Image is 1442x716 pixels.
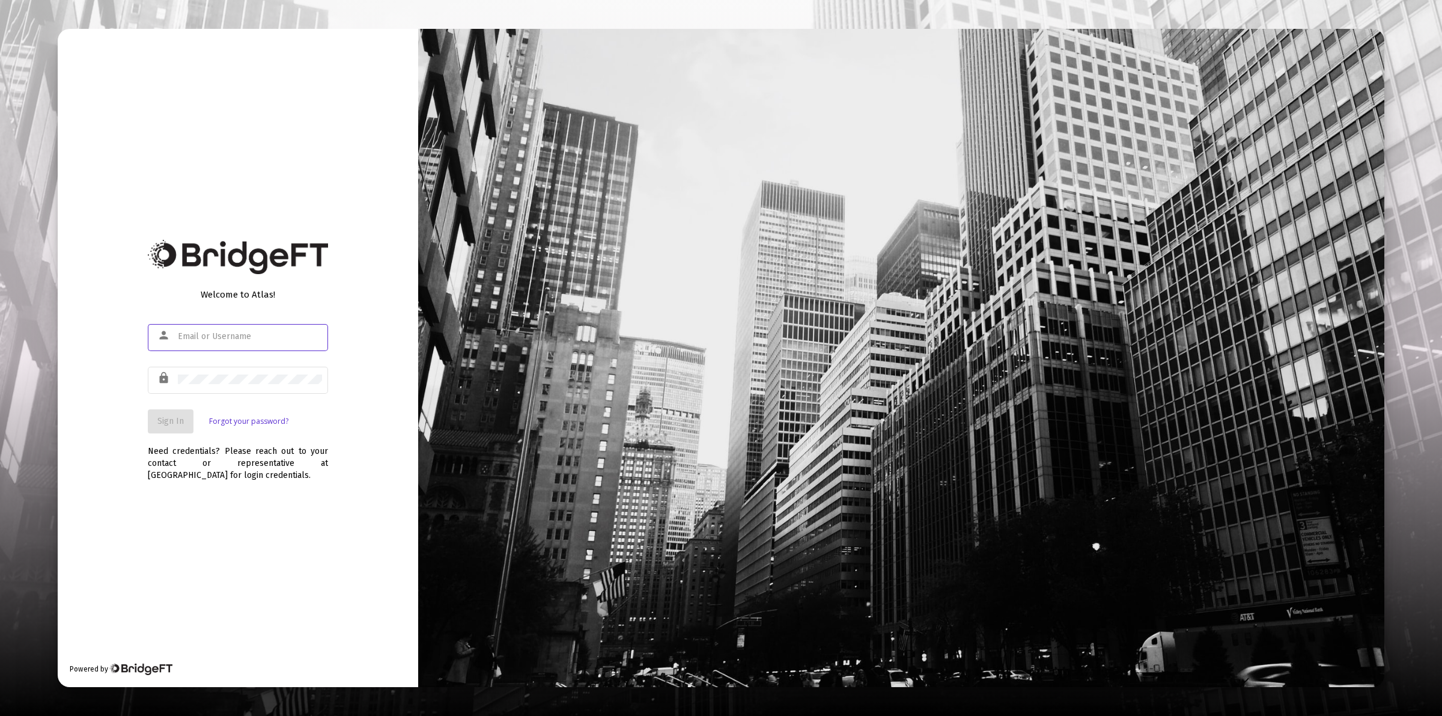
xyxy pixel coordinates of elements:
[148,433,328,482] div: Need credentials? Please reach out to your contact or representative at [GEOGRAPHIC_DATA] for log...
[157,328,172,343] mat-icon: person
[157,371,172,385] mat-icon: lock
[148,409,193,433] button: Sign In
[178,332,322,341] input: Email or Username
[70,663,172,675] div: Powered by
[209,415,288,427] a: Forgot your password?
[148,289,328,301] div: Welcome to Atlas!
[148,240,328,274] img: Bridge Financial Technology Logo
[157,416,184,426] span: Sign In
[109,663,172,675] img: Bridge Financial Technology Logo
